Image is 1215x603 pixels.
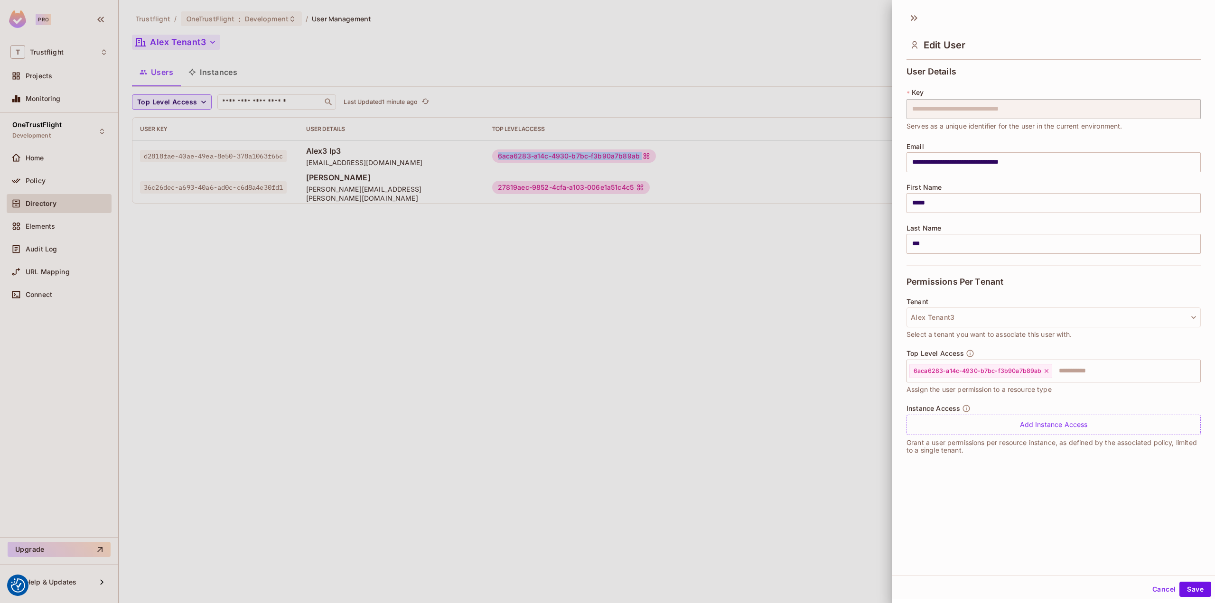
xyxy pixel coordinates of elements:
[907,350,964,357] span: Top Level Access
[907,298,928,306] span: Tenant
[907,224,941,232] span: Last Name
[907,121,1122,131] span: Serves as a unique identifier for the user in the current environment.
[907,384,1052,395] span: Assign the user permission to a resource type
[907,277,1003,287] span: Permissions Per Tenant
[1149,582,1179,597] button: Cancel
[1196,370,1197,371] button: Open
[907,405,960,412] span: Instance Access
[914,367,1041,375] span: 6aca6283-a14c-4930-b7bc-f3b90a7b89ab
[909,364,1052,378] div: 6aca6283-a14c-4930-b7bc-f3b90a7b89ab
[907,67,956,76] span: User Details
[1179,582,1211,597] button: Save
[11,578,25,593] img: Revisit consent button
[907,184,942,191] span: First Name
[924,39,965,51] span: Edit User
[907,439,1201,454] p: Grant a user permissions per resource instance, as defined by the associated policy, limited to a...
[912,89,924,96] span: Key
[11,578,25,593] button: Consent Preferences
[907,329,1072,340] span: Select a tenant you want to associate this user with.
[907,307,1201,327] button: Alex Tenant3
[907,415,1201,435] div: Add Instance Access
[907,143,924,150] span: Email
